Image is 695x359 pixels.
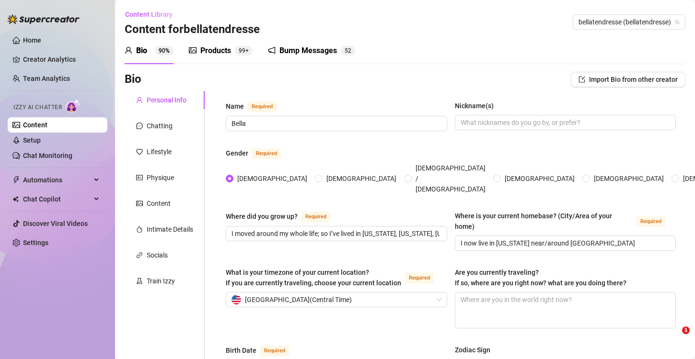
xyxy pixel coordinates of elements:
span: Chat Copilot [23,191,91,207]
span: [DEMOGRAPHIC_DATA] [323,173,400,184]
span: Are you currently traveling? If so, where are you right now? what are you doing there? [455,269,626,287]
sup: 90% [155,46,174,56]
span: Required [252,148,281,159]
label: Birth Date [226,345,300,356]
input: Name [232,118,440,129]
span: Required [405,273,434,283]
div: Zodiac Sign [455,345,490,355]
img: AI Chatter [66,99,81,113]
a: Settings [23,239,48,247]
iframe: Intercom live chat [662,326,685,349]
div: Physique [147,172,174,183]
sup: 100 [235,46,253,56]
label: Name [226,101,287,112]
span: idcard [136,174,143,181]
div: Gender [226,148,248,158]
div: Content [147,198,171,209]
a: Chat Monitoring [23,152,72,159]
span: picture [189,46,197,54]
span: Required [301,212,330,222]
span: [DEMOGRAPHIC_DATA] [501,173,579,184]
span: heart [136,148,143,155]
label: Gender [226,147,291,159]
span: Import Bio from other creator [589,76,678,83]
div: Lifestyle [147,146,172,157]
div: Personal Info [147,95,186,105]
span: thunderbolt [12,176,20,184]
div: Name [226,101,244,112]
span: message [136,123,143,129]
div: Intimate Details [147,224,193,235]
label: Zodiac Sign [455,345,497,355]
span: notification [268,46,276,54]
div: Where did you grow up? [226,211,298,222]
div: Chatting [147,121,173,131]
span: Automations [23,172,91,188]
span: 5 [345,47,348,54]
span: experiment [136,278,143,284]
img: Chat Copilot [12,196,19,202]
div: Socials [147,250,168,260]
input: Where is your current homebase? (City/Area of your home) [461,238,669,248]
a: Content [23,121,47,129]
h3: Content for bellatendresse [125,22,260,37]
div: Products [200,45,231,56]
span: [DEMOGRAPHIC_DATA] [233,173,311,184]
span: fire [136,226,143,233]
h3: Bio [125,72,141,87]
span: Required [260,346,289,356]
span: Required [637,216,665,227]
span: Content Library [125,11,173,18]
span: bellatendresse (bellatendresse) [579,15,680,29]
span: link [136,252,143,258]
input: Where did you grow up? [232,228,440,239]
span: Izzy AI Chatter [13,103,62,112]
button: Content Library [125,7,180,22]
span: [DEMOGRAPHIC_DATA] / [DEMOGRAPHIC_DATA] [412,163,489,194]
span: user [136,97,143,103]
div: Bump Messages [279,45,337,56]
span: What is your timezone of your current location? If you are currently traveling, choose your curre... [226,269,401,287]
a: Creator Analytics [23,52,100,67]
img: logo-BBDzfeDw.svg [8,14,80,24]
div: Bio [136,45,147,56]
label: Nickname(s) [455,101,500,111]
a: Home [23,36,41,44]
span: team [674,19,680,25]
span: picture [136,200,143,207]
span: [GEOGRAPHIC_DATA] ( Central Time ) [245,292,352,307]
div: Nickname(s) [455,101,494,111]
div: Birth Date [226,345,256,356]
sup: 52 [341,46,355,56]
span: user [125,46,132,54]
span: import [579,76,585,83]
a: Team Analytics [23,75,70,82]
label: Where is your current homebase? (City/Area of your home) [455,211,676,232]
input: Nickname(s) [461,117,669,128]
span: Required [248,101,277,112]
label: Where did you grow up? [226,211,341,222]
span: [DEMOGRAPHIC_DATA] [590,173,668,184]
span: 1 [682,326,690,334]
a: Setup [23,136,41,144]
img: us [232,295,241,304]
span: 2 [348,47,351,54]
button: Import Bio from other creator [571,72,685,87]
div: Train Izzy [147,276,175,286]
a: Discover Viral Videos [23,220,88,227]
div: Where is your current homebase? (City/Area of your home) [455,211,633,232]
